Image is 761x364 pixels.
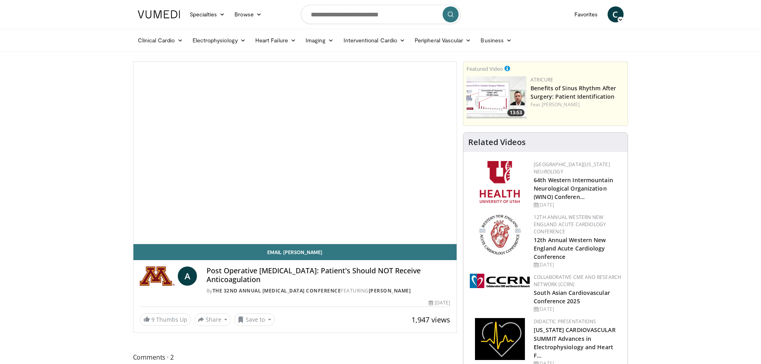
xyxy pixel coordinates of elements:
[534,161,610,175] a: [GEOGRAPHIC_DATA][US_STATE] Neurology
[230,6,266,22] a: Browse
[133,352,457,362] span: Comments 2
[207,287,450,294] div: By FEATURING
[301,32,339,48] a: Imaging
[570,6,603,22] a: Favorites
[140,313,191,326] a: 9 Thumbs Up
[411,315,450,324] span: 1,947 views
[178,267,197,286] a: A
[470,274,530,288] img: a04ee3ba-8487-4636-b0fb-5e8d268f3737.png.150x105_q85_autocrop_double_scale_upscale_version-0.2.png
[534,201,621,209] div: [DATE]
[531,84,616,100] a: Benefits of Sinus Rhythm After Surgery: Patient Identification
[133,244,457,260] a: Email [PERSON_NAME]
[534,274,621,288] a: Collaborative CME and Research Network (CCRN)
[410,32,476,48] a: Peripheral Vascular
[531,76,553,83] a: AtriCure
[207,267,450,284] h4: Post Operative [MEDICAL_DATA]: Patient's Should NOT Receive Anticoagulation
[468,137,526,147] h4: Related Videos
[534,306,621,313] div: [DATE]
[534,214,606,235] a: 12th Annual Western New England Acute Cardiology Conference
[151,316,155,323] span: 9
[301,5,461,24] input: Search topics, interventions
[185,6,230,22] a: Specialties
[194,313,231,326] button: Share
[542,101,580,108] a: [PERSON_NAME]
[213,287,341,294] a: The 32nd Annual [MEDICAL_DATA] Conference
[534,236,606,261] a: 12th Annual Western New England Acute Cardiology Conference
[188,32,250,48] a: Electrophysiology
[133,32,188,48] a: Clinical Cardio
[478,214,522,256] img: 0954f259-7907-4053-a817-32a96463ecc8.png.150x105_q85_autocrop_double_scale_upscale_version-0.2.png
[534,176,613,201] a: 64th Western Intermountain Neurological Organization (WINO) Conferen…
[534,261,621,269] div: [DATE]
[467,65,503,72] small: Featured Video
[534,289,610,305] a: South Asian Cardiovascular Conference 2025
[476,32,517,48] a: Business
[480,161,520,203] img: f6362829-b0a3-407d-a044-59546adfd345.png.150x105_q85_autocrop_double_scale_upscale_version-0.2.png
[608,6,624,22] a: C
[133,62,457,244] video-js: Video Player
[140,267,175,286] img: The 32nd Annual Cardiac Arrhythmias Conference
[250,32,301,48] a: Heart Failure
[467,76,527,118] a: 13:53
[138,10,180,18] img: VuMedi Logo
[339,32,410,48] a: Interventional Cardio
[429,299,450,306] div: [DATE]
[467,76,527,118] img: 982c273f-2ee1-4c72-ac31-fa6e97b745f7.png.150x105_q85_crop-smart_upscale.png
[534,318,621,325] div: Didactic Presentations
[534,326,616,359] a: [US_STATE] CARDIOVASCULAR SUMMIT Advances in Electrophysiology and Heart F…
[531,101,624,108] div: Feat.
[234,313,275,326] button: Save to
[369,287,411,294] a: [PERSON_NAME]
[507,109,525,116] span: 13:53
[475,318,525,360] img: 1860aa7a-ba06-47e3-81a4-3dc728c2b4cf.png.150x105_q85_autocrop_double_scale_upscale_version-0.2.png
